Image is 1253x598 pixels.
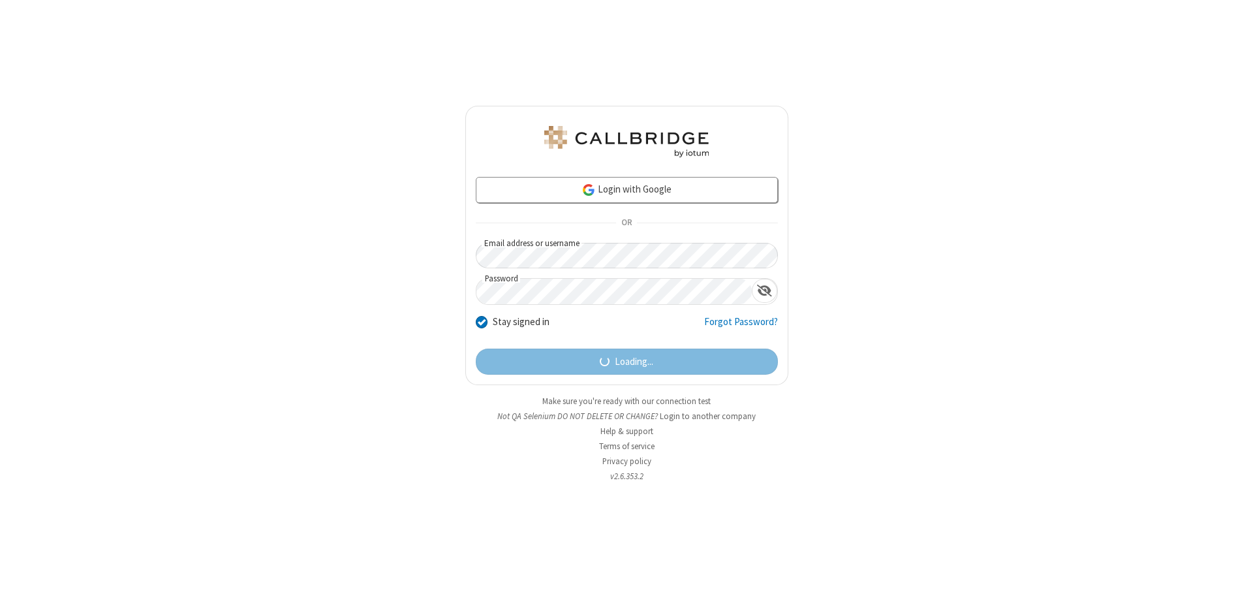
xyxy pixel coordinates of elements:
iframe: Chat [1220,564,1243,589]
a: Terms of service [599,441,655,452]
a: Help & support [600,426,653,437]
input: Password [476,279,752,304]
div: Show password [752,279,777,303]
a: Privacy policy [602,456,651,467]
label: Stay signed in [493,315,549,330]
li: Not QA Selenium DO NOT DELETE OR CHANGE? [465,410,788,422]
button: Loading... [476,349,778,375]
input: Email address or username [476,243,778,268]
li: v2.6.353.2 [465,470,788,482]
a: Make sure you're ready with our connection test [542,396,711,407]
img: google-icon.png [581,183,596,197]
button: Login to another company [660,410,756,422]
a: Forgot Password? [704,315,778,339]
span: Loading... [615,354,653,370]
img: QA Selenium DO NOT DELETE OR CHANGE [542,126,711,157]
span: OR [616,214,637,232]
a: Login with Google [476,177,778,203]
